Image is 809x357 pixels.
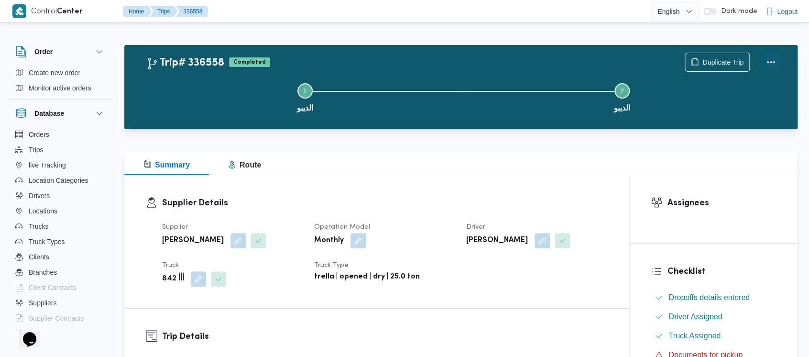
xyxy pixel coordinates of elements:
[29,67,80,78] span: Create new order
[11,142,109,157] button: Trips
[11,127,109,142] button: Orders
[175,6,208,17] button: 336558
[11,295,109,311] button: Suppliers
[162,262,179,268] span: Truck
[668,332,721,340] span: Truck Assigned
[667,265,776,278] h3: Checklist
[15,46,105,57] button: Order
[143,161,190,169] span: Summary
[8,127,113,334] div: Database
[29,129,49,140] span: Orders
[233,59,266,65] b: Completed
[668,312,722,321] span: Driver Assigned
[11,265,109,280] button: Branches
[229,57,270,67] span: Completed
[29,144,44,156] span: Trips
[11,188,109,203] button: Drivers
[667,197,776,210] h3: Assignees
[651,309,776,324] button: Driver Assigned
[29,205,57,217] span: Locations
[29,328,53,339] span: Devices
[162,330,607,343] h3: Trip Details
[297,102,313,114] span: الديبو
[717,8,757,15] span: Dark mode
[162,235,224,246] b: [PERSON_NAME]
[15,108,105,119] button: Database
[11,157,109,173] button: live Tracking
[685,53,750,72] button: Duplicate Trip
[668,292,750,303] span: Dropoffs details entered
[651,290,776,305] button: Dropoffs details entered
[10,319,40,347] iframe: chat widget
[620,87,624,95] span: 2
[777,6,798,17] span: Logout
[762,2,801,21] button: Logout
[57,8,83,15] b: Center
[651,328,776,344] button: Truck Assigned
[11,249,109,265] button: Clients
[11,280,109,295] button: Client Contracts
[463,72,780,122] button: الديبو
[228,161,261,169] span: Route
[314,235,344,246] b: Monthly
[668,311,722,323] span: Driver Assigned
[146,57,224,69] h2: Trip# 336558
[29,282,77,293] span: Client Contracts
[29,159,66,171] span: live Tracking
[314,262,349,268] span: Truck Type
[761,52,780,71] button: Actions
[8,65,113,100] div: Order
[11,311,109,326] button: Supplier Contracts
[11,234,109,249] button: Truck Types
[34,46,53,57] h3: Order
[668,330,721,342] span: Truck Assigned
[466,235,528,246] b: [PERSON_NAME]
[34,108,64,119] h3: Database
[11,203,109,219] button: Locations
[29,297,56,309] span: Suppliers
[466,224,485,230] span: Driver
[11,80,109,96] button: Monitor active orders
[162,224,188,230] span: Supplier
[146,72,463,122] button: الديبو
[29,251,49,263] span: Clients
[29,82,91,94] span: Monitor active orders
[162,273,184,285] b: 842 أأأ
[29,236,65,247] span: Truck Types
[162,197,607,210] h3: Supplier Details
[150,6,177,17] button: Trips
[11,219,109,234] button: Trucks
[29,267,57,278] span: Branches
[29,190,50,201] span: Drivers
[702,56,743,68] span: Duplicate Trip
[29,221,48,232] span: Trucks
[12,4,26,18] img: X8yXhbKr1z7QwAAAABJRU5ErkJggg==
[11,326,109,341] button: Devices
[314,224,370,230] span: Operation Model
[314,271,420,283] b: trella | opened | dry | 25.0 ton
[123,6,152,17] button: Home
[29,312,84,324] span: Supplier Contracts
[668,293,750,301] span: Dropoffs details entered
[29,175,88,186] span: Location Categories
[11,173,109,188] button: Location Categories
[614,102,630,114] span: الديبو
[303,87,307,95] span: 1
[11,65,109,80] button: Create new order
